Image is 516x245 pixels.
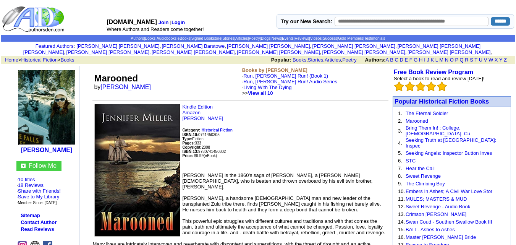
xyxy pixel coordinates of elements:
[294,36,309,41] a: Reviews
[365,57,385,63] b: Authors:
[65,50,66,55] font: i
[492,50,493,55] font: i
[21,57,58,63] a: Historical Fiction
[236,50,237,55] font: i
[406,165,435,171] a: Hear the Call
[321,50,322,55] font: i
[342,57,357,63] a: Poetry
[409,57,412,63] a: F
[398,204,405,209] font: 12.
[427,57,429,63] a: J
[182,137,203,141] font: Fiction
[182,149,226,154] font: 9780741450302
[182,133,219,137] font: 0741450305
[416,81,425,91] img: bigemptystars.png
[398,196,405,202] font: 11.
[398,234,405,240] font: 16.
[395,57,398,63] a: C
[398,173,402,179] font: 8.
[406,118,428,124] a: Marooned
[394,69,473,75] a: Free Book Review Program
[414,57,417,63] a: G
[182,115,223,121] a: [PERSON_NAME]
[406,137,496,149] a: Seeking Truth at [GEOGRAPHIC_DATA]: Inspec
[397,44,398,49] font: i
[21,226,54,232] a: Read Reviews
[406,234,476,240] a: Master [PERSON_NAME] Bride
[182,104,213,110] a: Kindle Edition
[394,81,404,91] img: bigemptystars.png
[495,57,498,63] a: X
[398,165,402,171] font: 7.
[242,79,337,96] font: ·
[261,36,270,41] a: Blogs
[226,44,227,49] font: i
[406,211,466,217] a: Crimson [PERSON_NAME]
[18,188,61,194] a: Share with Friends!
[18,182,44,188] a: 18 Reviews
[479,57,482,63] a: U
[2,6,66,32] img: logo_ad.gif
[406,110,448,116] a: The Eternal Soldier
[242,73,337,96] font: ·
[400,57,403,63] a: D
[398,181,402,187] font: 9.
[398,227,405,232] font: 15.
[424,57,425,63] a: I
[406,196,467,202] a: MULES; MASTERS & MUD
[237,49,320,55] a: [PERSON_NAME] [PERSON_NAME]
[182,141,201,145] font: 333
[29,162,57,169] a: Follow Me
[18,194,59,200] a: Save to My Library
[202,127,233,133] a: Historical Fiction
[151,50,152,55] font: i
[398,158,402,164] font: 6.
[364,36,385,41] a: Testimonials
[18,201,57,205] font: Member Since: [DATE]
[431,57,434,63] a: K
[293,57,306,63] a: Books
[23,43,480,55] a: [PERSON_NAME] [PERSON_NAME] [PERSON_NAME]
[204,154,217,158] font: (eBook)
[504,57,507,63] a: Z
[222,36,234,41] a: Stories
[308,57,323,63] a: Stories
[243,73,328,79] a: Run, [PERSON_NAME] Run! (Book 1)
[100,84,151,90] a: [PERSON_NAME]
[419,57,422,63] a: H
[282,36,294,41] a: Events
[499,57,502,63] a: Y
[455,57,458,63] a: P
[398,188,405,194] font: 10.
[484,57,487,63] a: V
[76,43,159,49] a: [PERSON_NAME] [PERSON_NAME]
[398,150,402,156] font: 5.
[182,110,201,115] a: Amazon
[170,19,186,25] font: |
[271,57,514,63] font: , , ,
[60,57,74,63] a: Books
[242,90,273,96] font: >>
[182,133,198,137] b: ISBN-10:
[310,36,322,41] a: Videos
[202,128,233,132] b: Historical Fiction
[178,36,190,41] a: eBooks
[445,57,448,63] a: N
[312,43,395,49] a: [PERSON_NAME] [PERSON_NAME]
[406,204,470,209] a: Sweet Revenge - Audio Book
[408,49,490,55] a: [PERSON_NAME] [PERSON_NAME]
[398,211,405,217] font: 13.
[406,125,470,136] a: Bring Them In! : College, [DEMOGRAPHIC_DATA], Cu
[426,81,436,91] img: bigemptystars.png
[227,43,310,49] a: [PERSON_NAME] [PERSON_NAME]
[395,98,489,105] font: Popular Historical Fiction Books
[325,57,341,63] a: Articles
[94,104,180,237] img: See larger image
[398,110,402,116] font: 1.
[398,128,402,134] font: 3.
[171,19,185,25] b: Login
[435,57,438,63] a: L
[21,164,26,168] img: gc.jpg
[398,140,402,146] font: 4.
[194,154,204,158] font: $9.99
